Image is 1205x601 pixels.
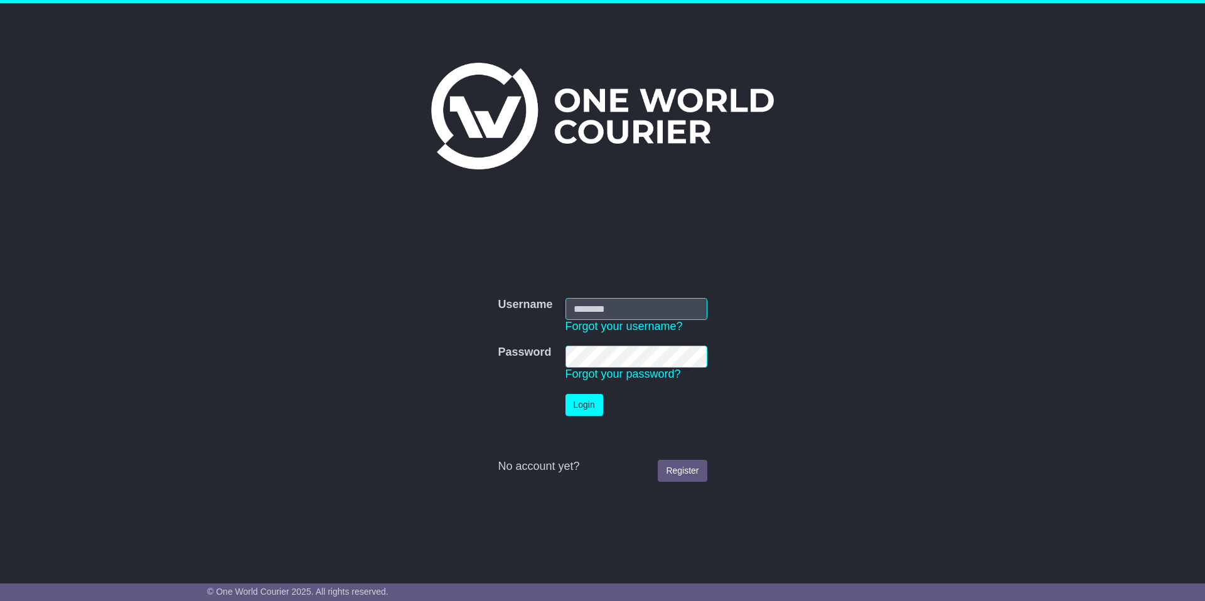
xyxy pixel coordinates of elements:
label: Password [498,346,551,359]
a: Forgot your username? [565,320,683,332]
label: Username [498,298,552,312]
a: Forgot your password? [565,368,681,380]
div: No account yet? [498,460,707,474]
button: Login [565,394,603,416]
span: © One World Courier 2025. All rights reserved. [207,587,388,597]
img: One World [431,63,774,169]
a: Register [658,460,707,482]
